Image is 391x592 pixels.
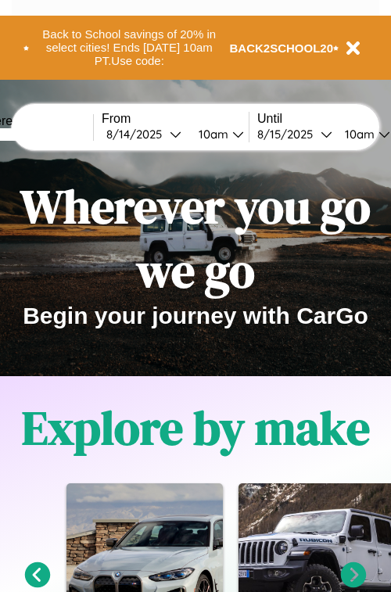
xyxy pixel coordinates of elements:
b: BACK2SCHOOL20 [230,41,334,55]
div: 8 / 14 / 2025 [106,127,170,142]
div: 10am [337,127,378,142]
button: 10am [186,126,249,142]
div: 8 / 15 / 2025 [257,127,321,142]
h1: Explore by make [22,396,370,460]
button: 8/14/2025 [102,126,186,142]
div: 10am [191,127,232,142]
label: From [102,112,249,126]
button: Back to School savings of 20% in select cities! Ends [DATE] 10am PT.Use code: [29,23,230,72]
